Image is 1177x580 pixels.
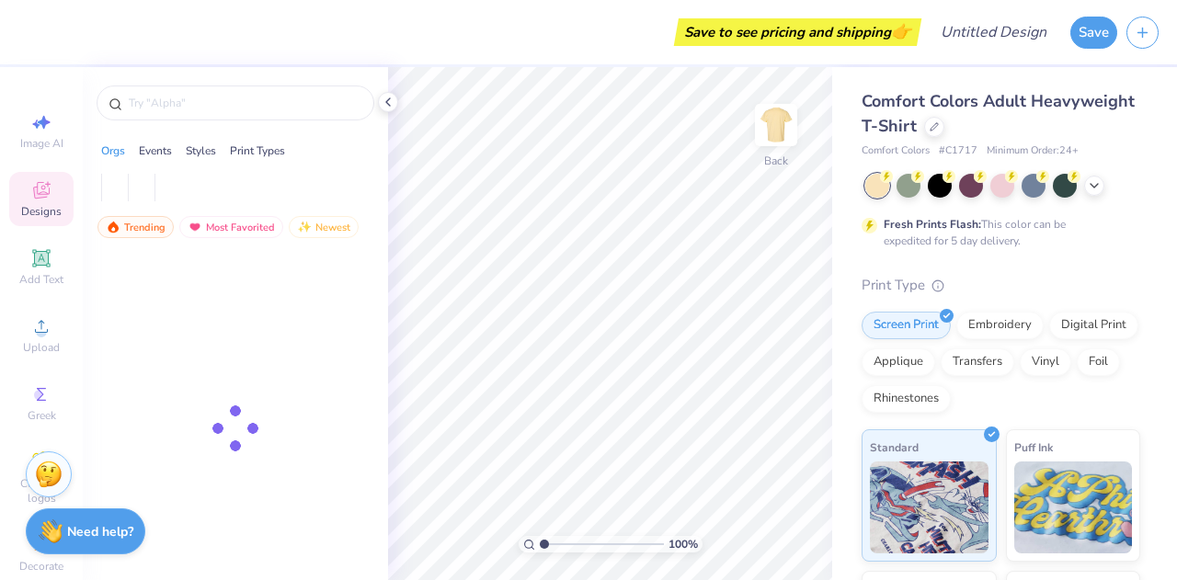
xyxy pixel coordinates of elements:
[19,272,63,287] span: Add Text
[679,18,917,46] div: Save to see pricing and shipping
[926,14,1061,51] input: Untitled Design
[1070,17,1117,49] button: Save
[987,143,1079,159] span: Minimum Order: 24 +
[289,216,359,238] div: Newest
[870,438,919,457] span: Standard
[19,559,63,574] span: Decorate
[956,312,1044,339] div: Embroidery
[188,221,202,233] img: most_fav.gif
[764,153,788,169] div: Back
[939,143,977,159] span: # C1717
[1049,312,1138,339] div: Digital Print
[870,461,988,553] img: Standard
[67,523,133,540] strong: Need help?
[28,408,56,423] span: Greek
[1020,348,1071,376] div: Vinyl
[23,340,60,355] span: Upload
[186,142,216,159] div: Styles
[1077,348,1120,376] div: Foil
[106,221,120,233] img: trending.gif
[101,142,125,159] div: Orgs
[941,348,1014,376] div: Transfers
[9,476,74,506] span: Clipart & logos
[758,107,794,143] img: Back
[862,312,951,339] div: Screen Print
[1014,438,1053,457] span: Puff Ink
[297,221,312,233] img: Newest.gif
[862,90,1135,137] span: Comfort Colors Adult Heavyweight T-Shirt
[862,385,951,413] div: Rhinestones
[668,536,698,552] span: 100 %
[20,136,63,151] span: Image AI
[884,217,981,232] strong: Fresh Prints Flash:
[862,348,935,376] div: Applique
[139,142,172,159] div: Events
[127,94,362,112] input: Try "Alpha"
[179,216,283,238] div: Most Favorited
[862,143,930,159] span: Comfort Colors
[862,275,1140,296] div: Print Type
[97,216,174,238] div: Trending
[1014,461,1133,553] img: Puff Ink
[230,142,285,159] div: Print Types
[884,216,1110,249] div: This color can be expedited for 5 day delivery.
[21,204,62,219] span: Designs
[891,20,911,42] span: 👉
